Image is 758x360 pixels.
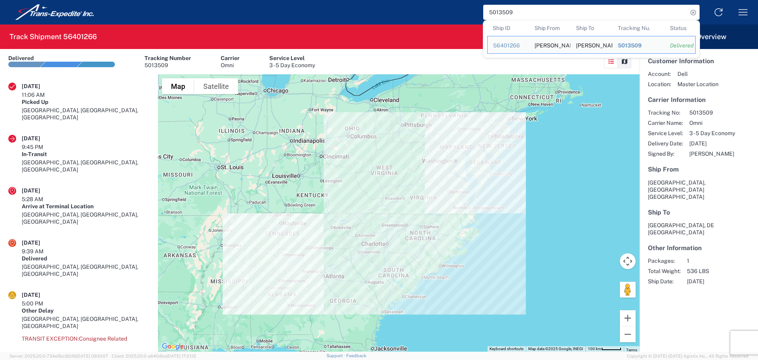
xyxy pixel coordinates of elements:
h2: Track Shipment 56401266 [9,32,97,41]
div: Tracking Number [144,55,191,62]
div: 3 - 5 Day Economy [269,62,315,69]
button: Keyboard shortcuts [490,346,523,352]
div: [GEOGRAPHIC_DATA], [GEOGRAPHIC_DATA], [GEOGRAPHIC_DATA] [22,315,150,330]
div: Delivered [22,255,150,262]
div: [DATE] [22,187,61,194]
h5: Other Information [648,244,750,252]
span: Signed By: [648,150,683,157]
span: Carrier Name: [648,119,683,126]
div: Picked Up [22,98,150,106]
div: [GEOGRAPHIC_DATA], [GEOGRAPHIC_DATA], [GEOGRAPHIC_DATA] [22,107,150,121]
button: Map camera controls [620,253,636,269]
address: [GEOGRAPHIC_DATA], DE [GEOGRAPHIC_DATA] [648,222,750,236]
span: 1 [687,257,709,264]
div: 5:00 PM [22,300,61,307]
span: Ship Date: [648,278,681,285]
th: Status [664,20,696,36]
div: Delivered [8,55,34,62]
div: [DATE] [22,291,61,298]
div: Other Delay [22,307,150,314]
div: Avraham Weiss [576,36,607,53]
h5: Customer Information [648,57,750,65]
span: Location: [648,81,671,88]
address: [GEOGRAPHIC_DATA], [GEOGRAPHIC_DATA] [GEOGRAPHIC_DATA] [648,179,750,200]
button: Show street map [162,78,194,94]
span: Service Level: [648,130,683,137]
div: [DATE] [22,83,61,90]
div: [GEOGRAPHIC_DATA], [GEOGRAPHIC_DATA], [GEOGRAPHIC_DATA] [22,263,150,277]
span: Server: 2025.20.0-734e5bc92d9 [9,354,108,358]
span: Omni [689,119,735,126]
span: Delivery Date: [648,140,683,147]
div: 9:39 AM [22,248,61,255]
span: [DATE] [687,278,709,285]
span: 3 - 5 Day Economy [689,130,735,137]
h5: Carrier Information [648,96,750,104]
span: Dell [677,70,719,77]
div: In-Transit [22,151,150,158]
div: Carrier [221,55,240,62]
button: Show satellite imagery [194,78,238,94]
th: Tracking Nu. [612,20,664,36]
img: Google [160,341,186,352]
span: Transit exception: [22,335,79,342]
span: 5013509 [689,109,735,116]
h5: Ship To [648,209,750,216]
div: [DATE] [22,239,61,246]
div: 9:45 PM [22,143,61,151]
div: 11:06 AM [22,91,61,98]
span: Account: [648,70,671,77]
input: Shipment, tracking or reference number [483,5,688,20]
div: Arrive at Terminal Location [22,203,150,210]
span: Packages: [648,257,681,264]
span: 536 LBS [687,268,709,275]
span: 5013509 [618,42,642,49]
a: Open this area in Google Maps (opens a new window) [160,341,186,352]
th: Ship ID [487,20,529,36]
a: Feedback [346,353,366,358]
div: [GEOGRAPHIC_DATA], [GEOGRAPHIC_DATA], [GEOGRAPHIC_DATA] [22,211,150,225]
div: 5013509 [618,42,659,49]
div: [GEOGRAPHIC_DATA], [GEOGRAPHIC_DATA], [GEOGRAPHIC_DATA] [22,159,150,173]
span: [DATE] 09:51:07 [76,354,108,358]
span: [PERSON_NAME] [689,150,735,157]
a: Support [326,353,346,358]
span: Total Weight: [648,268,681,275]
div: Service Level [269,55,315,62]
div: Omni [221,62,240,69]
span: Map data ©2025 Google, INEGI [528,347,583,351]
button: Map Scale: 100 km per 47 pixels [585,346,624,352]
h5: Ship From [648,166,750,173]
div: 5013509 [144,62,191,69]
div: Kelly Doyle [535,36,565,53]
table: Search Results [487,20,700,58]
button: Zoom out [620,326,636,342]
div: 5:28 AM [22,196,61,203]
span: [DATE] 17:21:12 [167,354,196,358]
th: Ship To [570,20,612,36]
div: Delivered [670,42,690,49]
span: Copyright © [DATE]-[DATE] Agistix Inc., All Rights Reserved [627,352,749,360]
span: Consignee Related [79,335,127,342]
span: Client: 2025.20.0-e640dba [112,354,196,358]
button: Zoom in [620,310,636,326]
th: Ship From [529,20,571,36]
span: Tracking No: [648,109,683,116]
span: Master Location [677,81,719,88]
span: [DATE] [689,140,735,147]
a: Terms [626,348,637,352]
span: 100 km [588,347,601,351]
div: [DATE] [22,135,61,142]
button: Drag Pegman onto the map to open Street View [620,282,636,298]
div: 56401266 [493,42,523,49]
